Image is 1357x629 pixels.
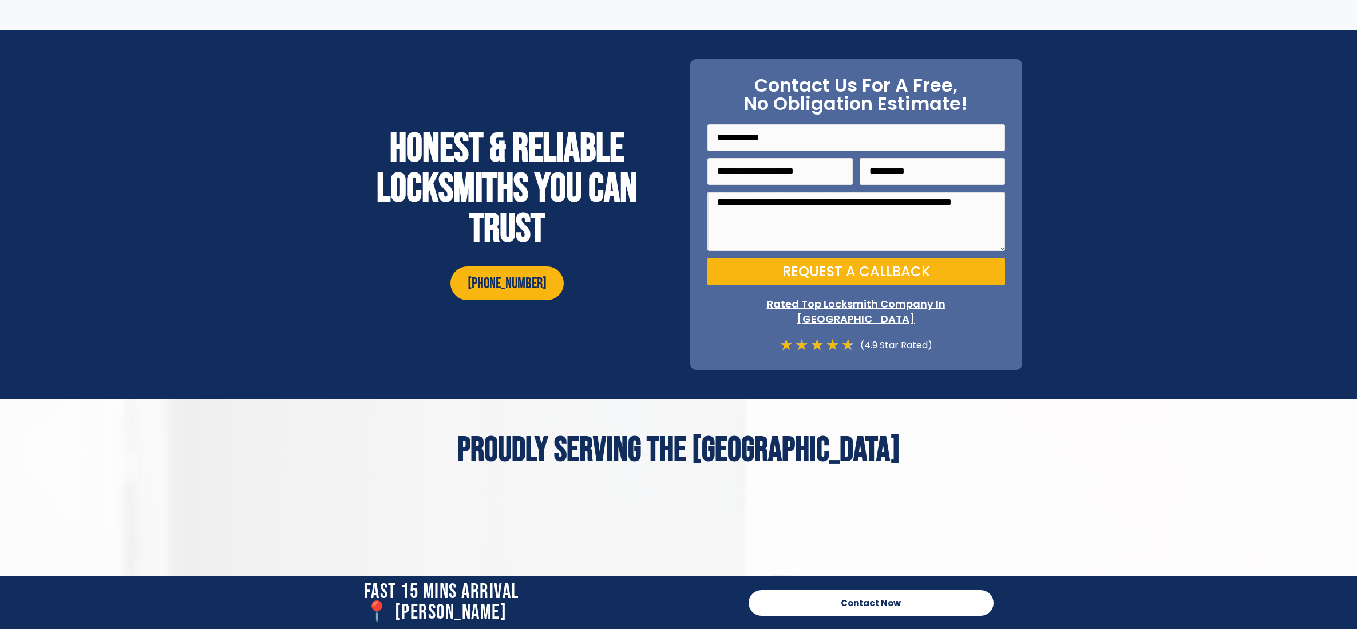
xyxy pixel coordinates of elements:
[341,433,1016,467] h2: Proudly Serving The [GEOGRAPHIC_DATA]
[795,337,808,353] i: ★
[841,337,854,353] i: ★
[707,124,1005,293] form: On Point Locksmith Victoria Form
[341,129,673,249] h2: Honest & reliable locksmiths you can trust
[707,297,1005,325] p: Rated Top Locksmith Company In [GEOGRAPHIC_DATA]
[841,599,901,607] span: Contact Now
[826,337,839,353] i: ★
[450,266,564,300] a: [PHONE_NUMBER]
[854,337,932,353] div: (4.9 Star Rated)
[810,337,824,353] i: ★
[364,582,737,623] h2: Fast 15 Mins Arrival 📍 [PERSON_NAME]
[707,76,1005,113] h2: Contact Us For A Free, No Obligation Estimate!
[749,590,994,616] a: Contact Now
[780,337,854,353] div: 4.7/5
[780,337,793,353] i: ★
[782,265,930,278] span: Request a Callback
[468,275,547,293] span: [PHONE_NUMBER]
[707,258,1005,285] button: Request a Callback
